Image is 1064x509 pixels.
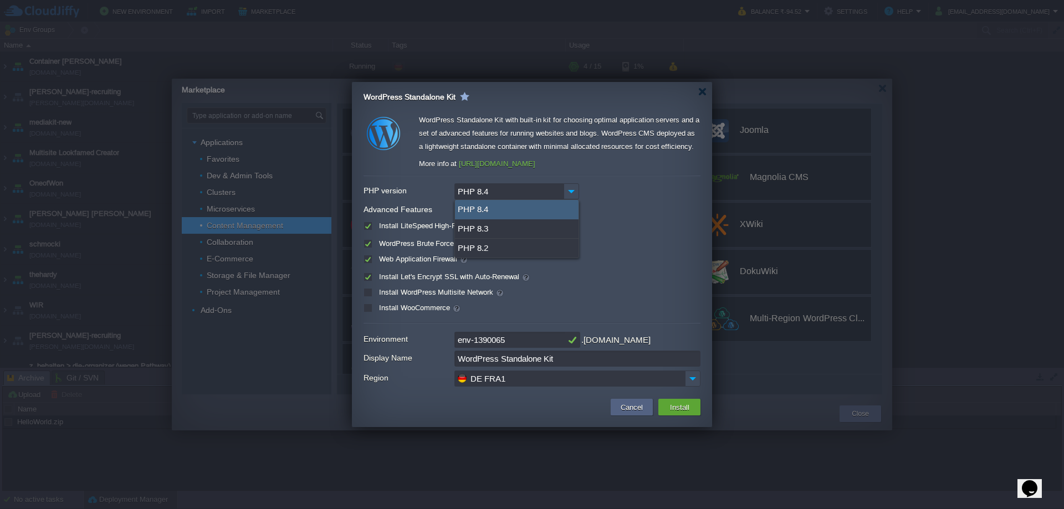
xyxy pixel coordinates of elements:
[455,219,579,239] div: PHP 8.3
[1017,465,1053,498] iframe: chat widget
[364,351,453,366] label: Display Name
[364,183,453,198] label: PHP version
[459,160,535,168] a: [URL][DOMAIN_NAME]
[364,202,453,217] label: Advanced Features
[419,160,457,168] span: More info at
[376,304,461,312] label: Install WooCommerce
[376,273,530,281] label: Install Let's Encrypt SSL with Auto-Renewal
[455,200,579,219] div: PHP 8.4
[617,400,646,414] button: Cancel
[376,255,468,263] label: Web Application Firewall
[364,114,403,153] img: wp-standalone.png
[455,239,579,258] div: PHP 8.2
[376,222,543,230] label: Install LiteSpeed High-Performance Web Server
[364,332,453,347] label: Environment
[364,92,456,101] span: WordPress Standalone Kit
[376,239,523,248] label: WordPress Brute Force Attack Protection
[376,288,504,296] label: Install WordPress Multisite Network
[581,332,651,348] div: .[DOMAIN_NAME]
[364,371,453,385] label: Region
[419,114,700,157] div: WordPress Standalone Kit with built-in kit for choosing optimal application servers and a set of ...
[667,400,693,414] button: Install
